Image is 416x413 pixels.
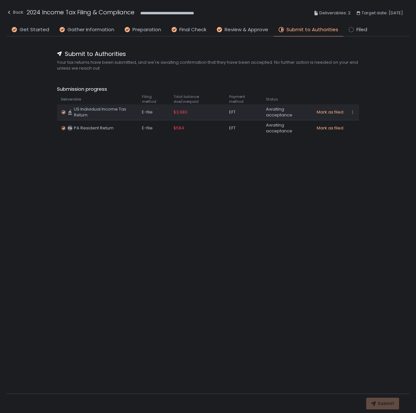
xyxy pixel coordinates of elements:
div: Awaiting acceptance [266,122,309,134]
span: Your tax returns have been submitted, and we're awaiting confirmation that they have been accepte... [57,60,359,71]
span: $584 [173,125,184,131]
span: Total balance due/overpaid [173,94,221,104]
span: Target date: [DATE] [362,9,403,17]
span: Payment method [229,94,258,104]
span: Submission progress [57,86,359,93]
button: Mark as filed [317,109,343,115]
span: Deliverables: 2 [319,9,351,17]
span: EFT [229,109,236,115]
span: Submit to Authorities [65,49,126,58]
span: EFT [229,125,236,131]
h1: 2024 Income Tax Filing & Compliance [27,8,134,17]
div: E-file [142,109,166,115]
span: PA Resident Return [74,125,114,131]
span: Review & Approve [225,26,268,33]
button: Back [7,8,23,19]
div: Awaiting acceptance [266,106,309,118]
div: Back [7,8,23,16]
span: Preparation [132,26,161,33]
span: Submit to Authorities [286,26,338,33]
span: Filing method [142,94,166,104]
span: Get Started [20,26,49,33]
text: PA [68,126,72,130]
span: Status [266,97,278,102]
span: $3,983 [173,109,187,115]
span: Deliverable [61,97,81,102]
span: Gather Information [67,26,114,33]
div: E-file [142,125,166,131]
span: Final Check [179,26,206,33]
span: US Individual Income Tax Return [74,106,134,118]
button: Mark as filed [317,125,343,131]
span: Filed [356,26,367,33]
